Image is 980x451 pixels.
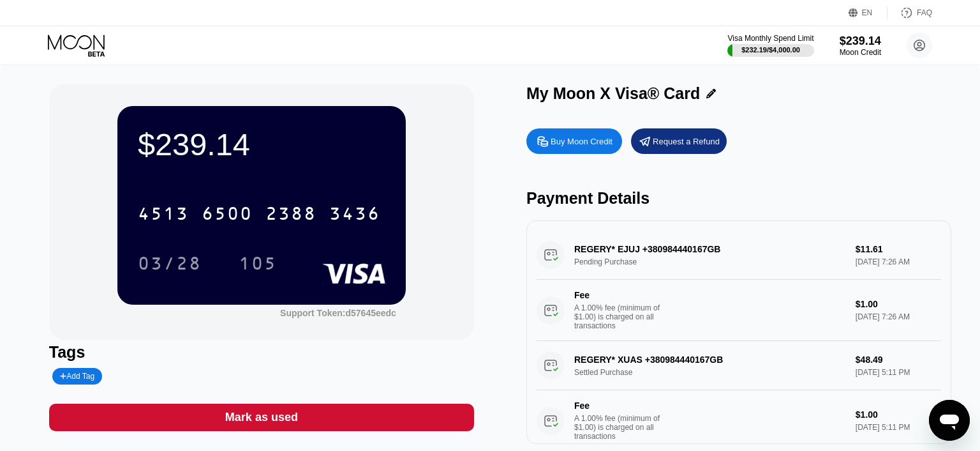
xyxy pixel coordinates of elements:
div: $239.14 [138,126,385,162]
div: 3436 [329,205,380,225]
div: Fee [574,401,664,411]
div: Request a Refund [631,128,727,154]
div: FAQ [887,6,932,19]
div: Add Tag [60,372,94,381]
div: Visa Monthly Spend Limit [727,34,813,43]
div: A 1.00% fee (minimum of $1.00) is charged on all transactions [574,414,670,441]
div: Add Tag [52,368,102,385]
div: 03/28 [128,247,211,279]
div: My Moon X Visa® Card [526,84,700,103]
div: Visa Monthly Spend Limit$232.19/$4,000.00 [727,34,813,57]
div: 4513650023883436 [130,197,388,229]
div: $1.00 [856,299,941,309]
div: 6500 [202,205,253,225]
div: 03/28 [138,255,202,275]
div: [DATE] 7:26 AM [856,312,941,321]
div: Mark as used [49,404,474,431]
div: FeeA 1.00% fee (minimum of $1.00) is charged on all transactions$1.00[DATE] 7:26 AM [537,280,941,341]
div: [DATE] 5:11 PM [856,423,941,432]
div: Moon Credit [840,48,881,57]
div: Request a Refund [653,136,720,147]
div: Support Token:d57645eedc [280,308,396,318]
div: Payment Details [526,189,951,208]
div: $239.14 [840,34,881,48]
div: $239.14Moon Credit [840,34,881,57]
div: 2388 [265,205,316,225]
div: 4513 [138,205,189,225]
div: 105 [229,247,286,279]
div: Buy Moon Credit [526,128,622,154]
div: Support Token: d57645eedc [280,308,396,318]
div: $1.00 [856,409,941,420]
div: Fee [574,290,664,300]
div: EN [862,8,873,17]
div: $232.19 / $4,000.00 [741,46,800,54]
div: EN [849,6,887,19]
div: A 1.00% fee (minimum of $1.00) is charged on all transactions [574,303,670,330]
div: Mark as used [225,410,298,425]
div: Tags [49,343,474,362]
div: Buy Moon Credit [551,136,612,147]
iframe: Button to launch messaging window [929,400,970,441]
div: FAQ [917,8,932,17]
div: 105 [239,255,277,275]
